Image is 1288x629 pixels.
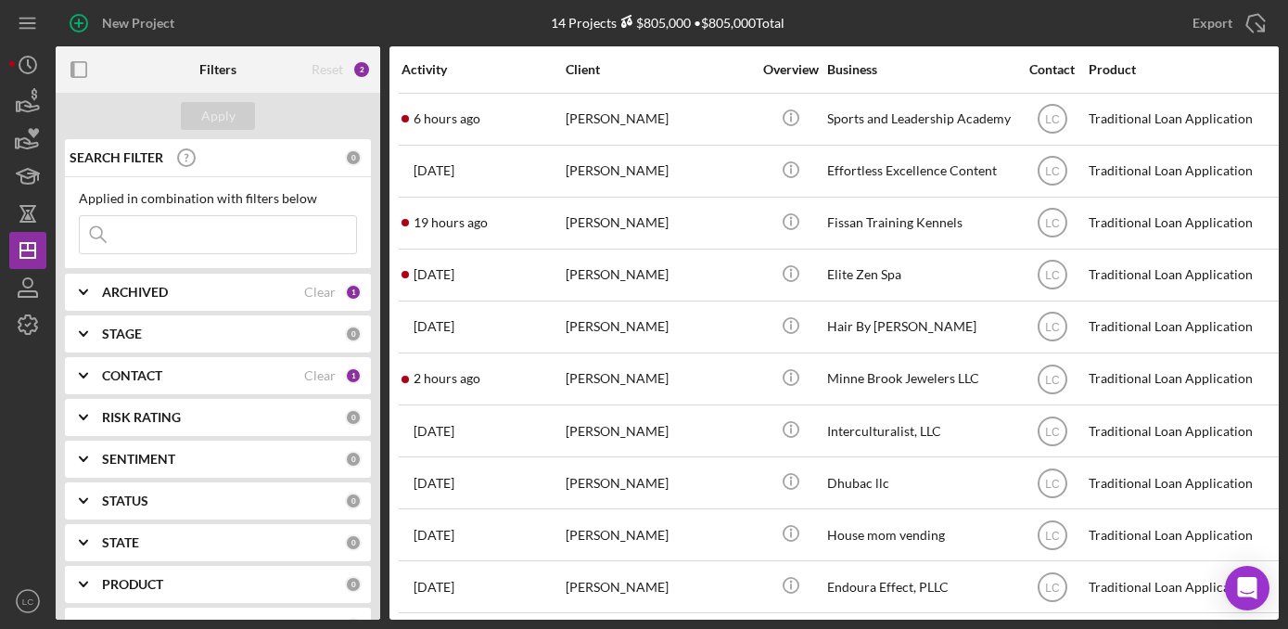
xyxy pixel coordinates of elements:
[566,562,751,611] div: [PERSON_NAME]
[304,285,336,300] div: Clear
[345,576,362,593] div: 0
[827,95,1013,144] div: Sports and Leadership Academy
[1045,269,1060,282] text: LC
[1089,510,1274,559] div: Traditional Loan Application
[1174,5,1279,42] button: Export
[414,215,488,230] time: 2025-09-18 01:39
[414,476,454,491] time: 2025-09-10 17:09
[102,535,139,550] b: STATE
[1045,321,1060,334] text: LC
[345,326,362,342] div: 0
[1089,406,1274,456] div: Traditional Loan Application
[566,199,751,248] div: [PERSON_NAME]
[1192,5,1232,42] div: Export
[102,327,142,341] b: STAGE
[566,62,751,77] div: Client
[1045,113,1060,126] text: LC
[352,60,371,79] div: 2
[22,597,33,607] text: LC
[1045,581,1060,594] text: LC
[566,510,751,559] div: [PERSON_NAME]
[414,267,454,282] time: 2025-09-17 00:32
[345,534,362,551] div: 0
[102,494,148,508] b: STATUS
[1045,165,1060,178] text: LC
[1225,566,1269,610] div: Open Intercom Messenger
[414,319,454,334] time: 2025-09-14 02:47
[414,371,480,386] time: 2025-09-18 18:11
[1089,354,1274,404] div: Traditional Loan Application
[1089,199,1274,248] div: Traditional Loan Application
[345,284,362,301] div: 1
[414,163,454,178] time: 2025-09-17 15:02
[827,458,1013,507] div: Dhubac llc
[1045,477,1060,490] text: LC
[1045,425,1060,438] text: LC
[199,62,236,77] b: Filters
[1017,62,1087,77] div: Contact
[1089,302,1274,352] div: Traditional Loan Application
[201,102,236,130] div: Apply
[827,250,1013,300] div: Elite Zen Spa
[827,406,1013,456] div: Interculturalist, LLC
[827,510,1013,559] div: House mom vending
[304,368,336,383] div: Clear
[551,15,784,31] div: 14 Projects • $805,000 Total
[102,368,162,383] b: CONTACT
[414,528,454,543] time: 2025-09-11 22:37
[1089,562,1274,611] div: Traditional Loan Application
[756,62,825,77] div: Overview
[1089,458,1274,507] div: Traditional Loan Application
[1089,62,1274,77] div: Product
[827,354,1013,404] div: Minne Brook Jewelers LLC
[1045,217,1060,230] text: LC
[70,150,163,165] b: SEARCH FILTER
[56,5,193,42] button: New Project
[102,285,168,300] b: ARCHIVED
[9,583,46,620] button: LC
[827,147,1013,196] div: Effortless Excellence Content
[566,406,751,456] div: [PERSON_NAME]
[566,250,751,300] div: [PERSON_NAME]
[827,302,1013,352] div: Hair By [PERSON_NAME]
[566,95,751,144] div: [PERSON_NAME]
[1045,529,1060,542] text: LC
[345,409,362,426] div: 0
[345,493,362,509] div: 0
[102,5,174,42] div: New Project
[566,302,751,352] div: [PERSON_NAME]
[827,199,1013,248] div: Fissan Training Kennels
[181,102,255,130] button: Apply
[1045,373,1060,386] text: LC
[566,458,751,507] div: [PERSON_NAME]
[79,191,357,206] div: Applied in combination with filters below
[1089,95,1274,144] div: Traditional Loan Application
[414,111,480,126] time: 2025-09-18 14:10
[402,62,564,77] div: Activity
[566,354,751,404] div: [PERSON_NAME]
[102,577,163,592] b: PRODUCT
[345,149,362,166] div: 0
[414,580,454,595] time: 2025-09-08 17:01
[827,62,1013,77] div: Business
[617,15,691,31] div: $805,000
[827,562,1013,611] div: Endoura Effect, PLLC
[1089,147,1274,196] div: Traditional Loan Application
[566,147,751,196] div: [PERSON_NAME]
[414,424,454,439] time: 2025-09-15 18:20
[345,367,362,384] div: 1
[345,451,362,468] div: 0
[1089,250,1274,300] div: Traditional Loan Application
[102,452,175,467] b: SENTIMENT
[102,410,181,425] b: RISK RATING
[312,62,343,77] div: Reset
